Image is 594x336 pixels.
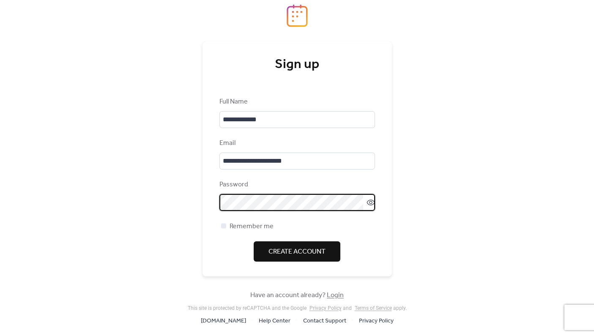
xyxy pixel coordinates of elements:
[250,290,344,300] span: Have an account already?
[254,241,340,262] button: Create Account
[219,97,373,107] div: Full Name
[359,316,394,326] span: Privacy Policy
[268,247,326,257] span: Create Account
[303,315,346,326] a: Contact Support
[219,180,373,190] div: Password
[359,315,394,326] a: Privacy Policy
[355,305,392,311] a: Terms of Service
[201,315,246,326] a: [DOMAIN_NAME]
[259,315,290,326] a: Help Center
[309,305,342,311] a: Privacy Policy
[230,221,274,232] span: Remember me
[287,4,308,27] img: logo
[327,289,344,302] a: Login
[188,305,407,311] div: This site is protected by reCAPTCHA and the Google and apply .
[201,316,246,326] span: [DOMAIN_NAME]
[219,138,373,148] div: Email
[259,316,290,326] span: Help Center
[303,316,346,326] span: Contact Support
[219,56,375,73] div: Sign up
